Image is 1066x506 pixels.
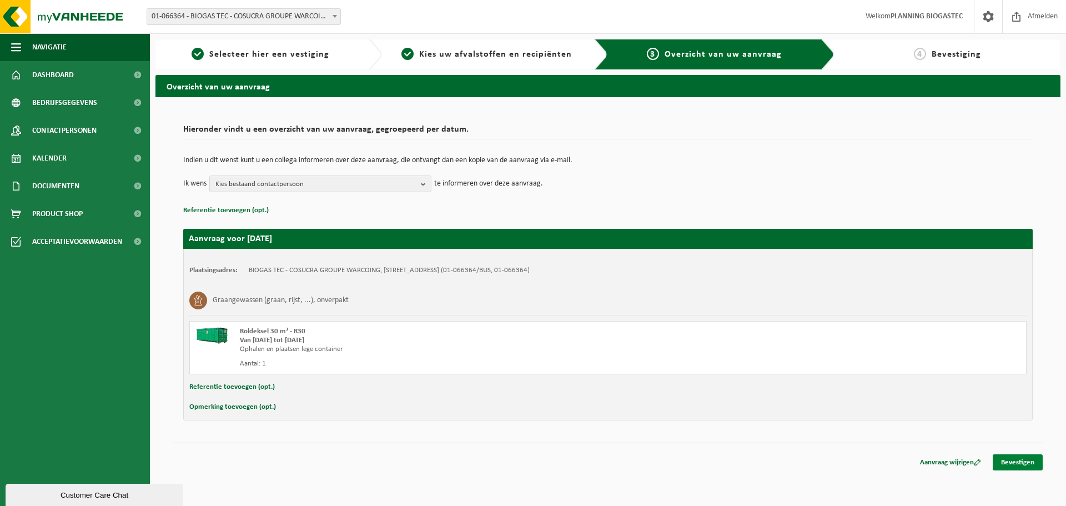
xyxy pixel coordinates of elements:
strong: Plaatsingsadres: [189,267,238,274]
div: Ophalen en plaatsen lege container [240,345,652,354]
button: Opmerking toevoegen (opt.) [189,400,276,414]
h2: Hieronder vindt u een overzicht van uw aanvraag, gegroepeerd per datum. [183,125,1033,140]
span: 4 [914,48,926,60]
span: Dashboard [32,61,74,89]
span: 01-066364 - BIOGAS TEC - COSUCRA GROUPE WARCOING - WARCOING [147,9,340,24]
span: Bedrijfsgegevens [32,89,97,117]
span: Acceptatievoorwaarden [32,228,122,255]
span: 3 [647,48,659,60]
span: Roldeksel 30 m³ - R30 [240,328,305,335]
span: Contactpersonen [32,117,97,144]
span: 2 [401,48,414,60]
p: te informeren over deze aanvraag. [434,176,543,192]
span: Documenten [32,172,79,200]
h2: Overzicht van uw aanvraag [155,75,1060,97]
a: Aanvraag wijzigen [912,454,989,470]
button: Referentie toevoegen (opt.) [183,203,269,218]
p: Ik wens [183,176,207,192]
span: Kalender [32,144,67,172]
span: Kies uw afvalstoffen en recipiënten [419,50,572,59]
span: Bevestiging [932,50,981,59]
img: HK-XR-30-GN-00.png [195,327,229,344]
a: 2Kies uw afvalstoffen en recipiënten [388,48,586,61]
a: Bevestigen [993,454,1043,470]
strong: Aanvraag voor [DATE] [189,234,272,243]
strong: PLANNING BIOGASTEC [891,12,963,21]
span: Product Shop [32,200,83,228]
strong: Van [DATE] tot [DATE] [240,337,304,344]
iframe: chat widget [6,482,185,506]
td: BIOGAS TEC - COSUCRA GROUPE WARCOING, [STREET_ADDRESS] (01-066364/BUS, 01-066364) [249,266,530,275]
a: 1Selecteer hier een vestiging [161,48,360,61]
span: 1 [192,48,204,60]
span: Selecteer hier een vestiging [209,50,329,59]
h3: Graangewassen (graan, rijst, ...), onverpakt [213,292,349,309]
span: Navigatie [32,33,67,61]
button: Kies bestaand contactpersoon [209,176,431,192]
span: 01-066364 - BIOGAS TEC - COSUCRA GROUPE WARCOING - WARCOING [147,8,341,25]
button: Referentie toevoegen (opt.) [189,380,275,394]
p: Indien u dit wenst kunt u een collega informeren over deze aanvraag, die ontvangt dan een kopie v... [183,157,1033,164]
span: Kies bestaand contactpersoon [215,176,416,193]
span: Overzicht van uw aanvraag [665,50,782,59]
div: Aantal: 1 [240,359,652,368]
